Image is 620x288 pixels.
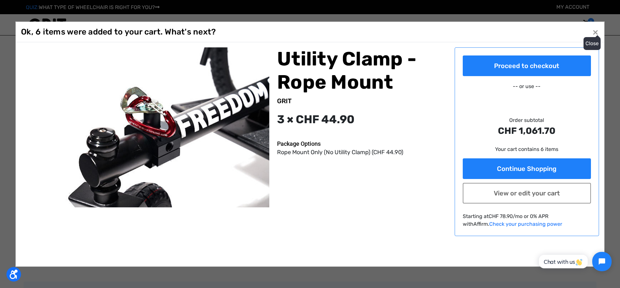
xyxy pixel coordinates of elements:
[463,145,591,153] p: Your cart contains 6 items
[463,183,591,203] a: View or edit your cart
[21,27,216,36] h1: Ok, 6 items were added to your cart. What's next?
[277,96,447,105] div: GRIT
[532,246,617,277] iframe: Tidio Chat
[277,111,447,128] div: 3 × CHF ‌44.90
[489,213,513,219] span: CHF ‌78.90
[277,139,321,148] dt: Package Options
[463,55,591,76] a: Proceed to checkout
[277,47,447,94] h2: Utility Clamp - Rope Mount
[463,116,591,137] div: Order subtotal
[489,221,562,227] a: Check your purchasing power
[277,148,403,157] dd: Rope Mount Only (No Utility Clamp) (CHF ‌44.90)
[463,158,591,179] a: Continue Shopping
[463,124,591,137] strong: CHF ‌1,061.70
[593,26,598,38] span: ×
[463,93,591,103] iframe: PayPal-paypal
[463,212,591,228] p: Starting at /mo or 0% APR with .
[463,82,591,90] p: -- or use --
[473,221,488,227] span: Affirm
[29,47,269,207] img: Utility Clamp - Rope Mount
